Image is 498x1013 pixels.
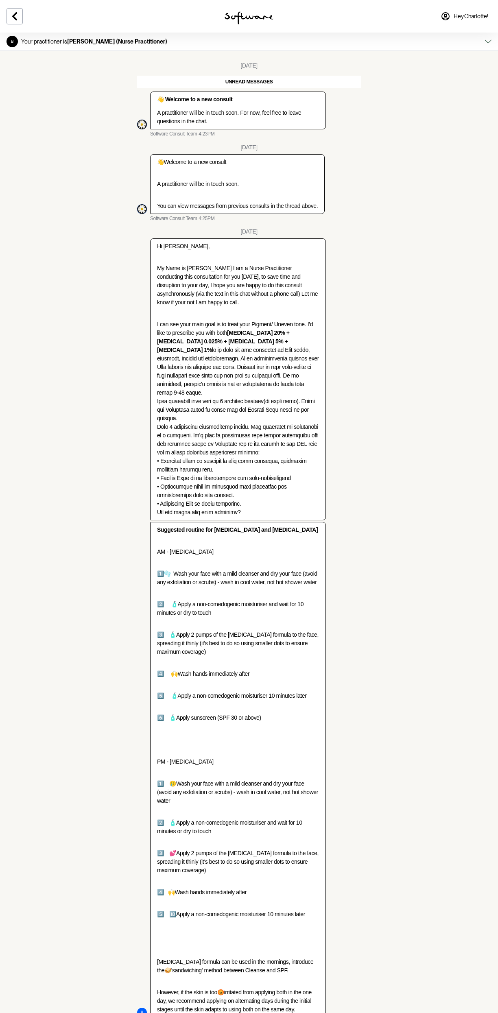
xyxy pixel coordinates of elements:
p: Hi [PERSON_NAME], [157,242,319,251]
time: 2024-08-07T06:23:48.042Z [199,131,214,138]
strong: [MEDICAL_DATA] 20% + [MEDICAL_DATA] 0.025% + [MEDICAL_DATA] 5% + [MEDICAL_DATA] 1% [157,330,290,353]
p: Apply a non-comedogenic moisturiser 10 minutes later [157,910,319,919]
span: Software Consult Team [150,131,197,138]
span: 🥲 [169,780,176,787]
span: 1️⃣ [157,570,164,577]
p: Apply sunscreen (SPF 30 or above) [157,714,319,722]
p: Apply a non-comedogenic moisturiser 10 minutes later [157,692,319,700]
strong: Suggested routine for [MEDICAL_DATA] and [MEDICAL_DATA] [157,526,318,533]
p: Apply 2 pumps of the [MEDICAL_DATA] formula to the face, spreading it thinly (it’s best to do so ... [157,849,319,875]
div: Software Consult Team [137,120,147,129]
span: 4️⃣ [157,889,164,895]
div: Software Consult Team [137,204,147,214]
span: 2️⃣ [157,601,164,607]
strong: [PERSON_NAME] (Nurse Practitioner) [67,38,167,45]
span: 3️⃣ [157,631,164,638]
span: 👋 [157,96,164,103]
span: 🧴 [169,819,176,826]
p: Welcome to a new consult [157,158,318,166]
span: 🧴 [171,601,178,607]
p: Apply a non-comedogenic moisturiser and wait for 10 minutes or dry to touch [157,819,319,836]
span: 🥪 [164,967,171,974]
p: A practitioner will be in touch soon. [157,180,318,188]
span: 🙌 [168,889,175,895]
span: 🧴 [169,714,176,721]
span: 5️⃣ [157,692,164,699]
p: PM - [MEDICAL_DATA] [157,758,319,766]
p: I can see your main goal is to treat your Pigment/ Uneven tone. I’d like to prescribe you with bo... [157,320,319,517]
p: 🫧 Wash your face with a mild cleanser and dry your face (avoid any exfoliation or scrubs) - wash ... [157,570,319,587]
span: 4️⃣ [157,670,164,677]
p: Wash hands immediately after [157,670,319,678]
span: 💕 [169,850,176,856]
strong: Welcome to a new consult [165,96,232,103]
a: Hey,Charlotte! [436,7,493,26]
img: S [137,204,147,214]
p: [MEDICAL_DATA] formula can be used in the mornings, introduce the 'sandwiching' method between Cl... [157,958,319,975]
span: 🔟 [169,911,176,917]
time: 2025-06-21T06:25:06.445Z [199,216,214,222]
img: S [137,120,147,129]
p: Apply a non-comedogenic moisturiser and wait for 10 minutes or dry to touch [157,600,319,617]
div: Butler [11,37,13,46]
div: [DATE] [240,144,258,151]
span: 🧴 [171,692,178,699]
div: [DATE] [240,228,258,235]
span: 🙌 [171,670,178,677]
p: My Name is [PERSON_NAME] I am a Nurse Practitioner conducting this consultation for you [DATE], t... [157,264,319,307]
p: Wash hands immediately after [157,888,319,897]
span: 😡 [217,989,224,996]
span: 6️⃣ [157,714,164,721]
span: 5️⃣ [157,911,164,917]
div: unread messages [137,76,361,89]
img: software logo [225,11,273,24]
p: A practitioner will be in touch soon. For now, feel free to leave questions in the chat. [157,109,319,126]
p: AM - [MEDICAL_DATA] [157,548,319,556]
span: 3️⃣ [157,850,164,856]
p: Wash your face with a mild cleanser and dry your face (avoid any exfoliation or scrubs) - wash in... [157,779,319,805]
div: [DATE] [240,62,258,69]
span: 🧴 [169,631,176,638]
span: 1️⃣ [157,780,164,787]
span: Software Consult Team [150,216,197,222]
p: Your practitioner is [21,38,167,45]
span: 2️⃣ [157,819,164,826]
span: 👋 [157,159,164,165]
p: Apply 2 pumps of the [MEDICAL_DATA] formula to the face, spreading it thinly (it’s best to do so ... [157,631,319,656]
p: You can view messages from previous consults in the thread above. [157,202,318,210]
span: Hey, Charlotte ! [454,13,488,20]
